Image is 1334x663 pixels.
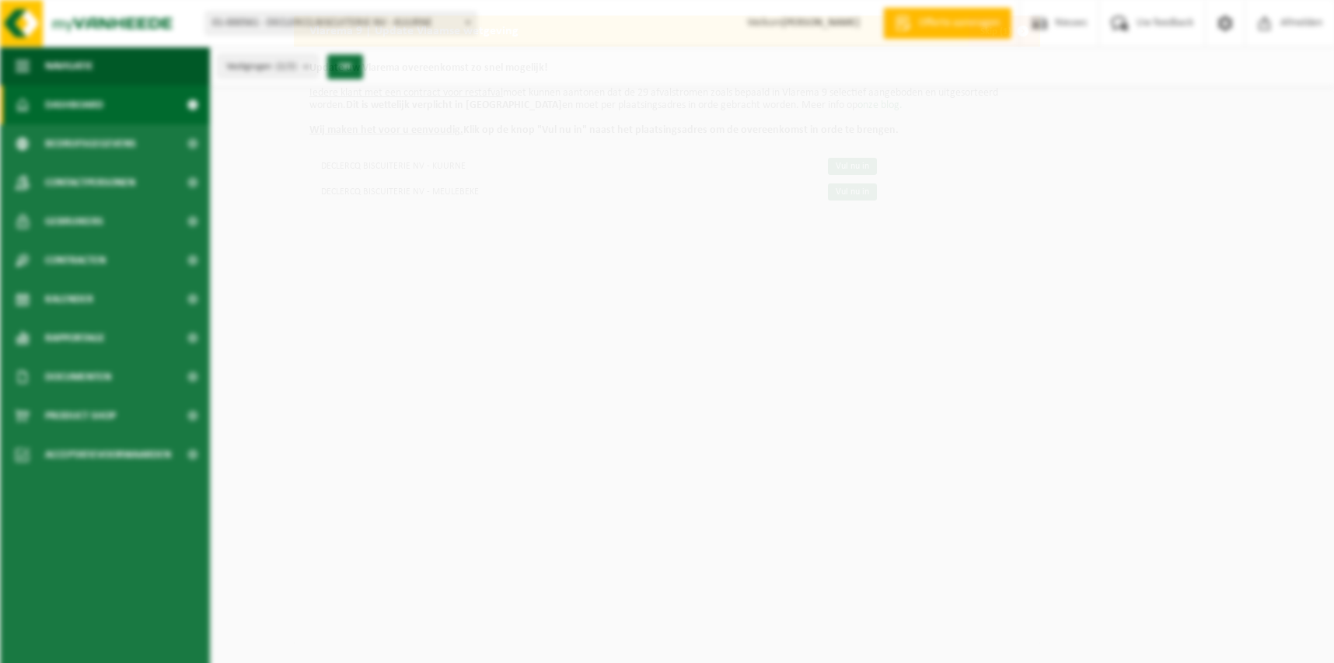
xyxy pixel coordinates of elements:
u: Iedere klant met een contract voor restafval [309,87,503,99]
b: Klik op de knop "Vul nu in" naast het plaatsingsadres om de overeenkomst in orde te brengen. [309,124,899,136]
p: moet kunnen aantonen dat de 29 afvalstromen zoals bepaald in Vlarema 9 selectief aangeboden en ui... [309,62,1025,137]
button: Skip (1) [968,16,1039,47]
td: DECLERCQ BISCUITERIE NV - KUURNE [309,152,815,178]
a: onze blog. [857,99,903,111]
b: Update uw Vlarema overeenkomst zo snel mogelijk! [309,62,548,74]
b: Dit is wettelijk verplicht in [GEOGRAPHIC_DATA] [346,99,562,111]
h2: Vlarema 9 | Update Vlaamse wetgeving [294,16,534,45]
u: Wij maken het voor u eenvoudig. [309,124,463,136]
a: Vul nu in [828,183,877,201]
a: Vul nu in [828,158,877,175]
td: DECLERCQ BISCUITERIE NV - MEULEBEKE [309,178,815,204]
